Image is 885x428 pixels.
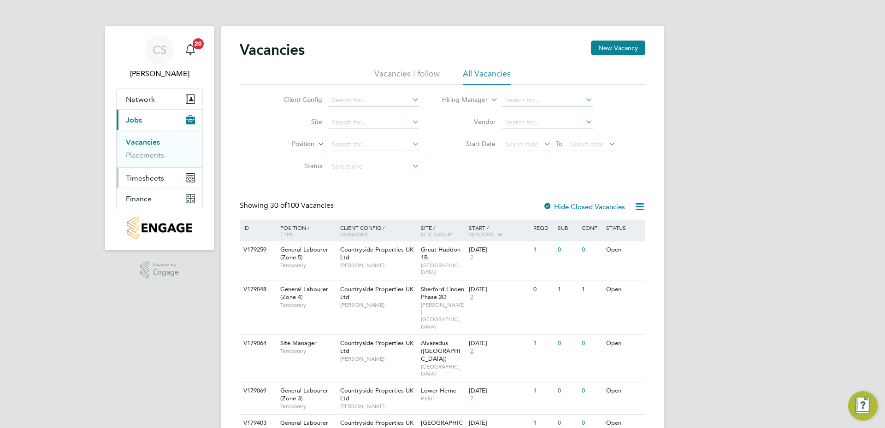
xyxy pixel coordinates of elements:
span: [PERSON_NAME] [340,262,416,269]
span: 2 [469,254,475,262]
div: 1 [531,241,555,258]
button: New Vacancy [591,41,645,55]
span: Countryside Properties UK Ltd [340,246,413,261]
span: [GEOGRAPHIC_DATA] [421,262,465,276]
div: V179069 [241,382,273,399]
div: Site / [419,220,467,242]
div: Position / [273,220,338,242]
div: Sub [555,220,579,235]
span: Site Manager [280,339,317,347]
div: [DATE] [469,246,529,254]
a: 20 [181,35,200,64]
span: Great Haddon 1B [421,246,460,261]
span: Jobs [126,116,142,124]
span: Alvaredus ([GEOGRAPHIC_DATA]) [421,339,460,363]
div: Conf [579,220,603,235]
span: Charlie Slidel [116,68,203,79]
label: Site [269,117,322,126]
li: All Vacancies [463,68,511,85]
span: Finance [126,194,152,203]
span: Countryside Properties UK Ltd [340,339,413,355]
label: Start Date [442,140,496,148]
div: Status [604,220,644,235]
a: Go to home page [116,217,203,239]
div: Showing [240,201,336,211]
input: Search for... [329,116,419,129]
span: General Labourer (Zone 5) [280,246,328,261]
h2: Vacancies [240,41,305,59]
div: Open [604,281,644,298]
button: Engage Resource Center [848,391,878,421]
span: Engage [153,269,179,276]
button: Timesheets [117,168,202,188]
button: Network [117,89,202,109]
span: 20 [193,38,204,49]
span: [PERSON_NAME] [340,301,416,309]
div: Start / [466,220,531,243]
span: 2 [469,347,475,355]
div: 0 [579,382,603,399]
span: 100 Vacancies [270,201,334,210]
span: To [553,138,565,150]
button: Finance [117,188,202,209]
a: Placements [126,151,164,159]
input: Search for... [502,94,593,107]
span: Select date [505,140,538,148]
div: ID [241,220,273,235]
input: Search for... [329,138,419,151]
span: [PERSON_NAME][GEOGRAPHIC_DATA] [421,301,465,330]
div: V179064 [241,335,273,352]
span: KENT [421,395,465,402]
span: Site Group [421,230,452,238]
span: Temporary [280,301,336,309]
div: Open [604,382,644,399]
div: Open [604,335,644,352]
a: Vacancies [126,138,160,147]
li: Vacancies I follow [374,68,440,85]
span: Powered by [153,261,179,269]
span: [PERSON_NAME] [340,403,416,410]
div: Jobs [117,130,202,167]
div: 1 [555,281,579,298]
div: V179048 [241,281,273,298]
span: Type [280,230,293,238]
span: Lower Herne [421,387,456,394]
a: Powered byEngage [140,261,179,279]
span: 30 of [270,201,287,210]
div: V179259 [241,241,273,258]
span: 2 [469,293,475,301]
input: Select one [329,160,419,173]
div: 0 [579,241,603,258]
div: 0 [555,335,579,352]
input: Search for... [502,116,593,129]
span: CS [153,44,166,56]
button: Jobs [117,110,202,130]
div: 1 [579,281,603,298]
span: [GEOGRAPHIC_DATA] [421,363,465,377]
div: 0 [531,281,555,298]
div: [DATE] [469,419,529,427]
div: Reqd [531,220,555,235]
span: General Labourer (Zone 4) [280,285,328,301]
span: Countryside Properties UK Ltd [340,285,413,301]
span: Countryside Properties UK Ltd [340,387,413,402]
span: Select date [570,140,603,148]
label: Vendor [442,117,496,126]
div: 1 [531,335,555,352]
div: 1 [531,382,555,399]
span: Sherford Linden Phase 2D [421,285,464,301]
span: Manager [340,230,367,238]
nav: Main navigation [105,26,214,250]
input: Search for... [329,94,419,107]
div: Open [604,241,644,258]
span: Temporary [280,347,336,355]
label: Hiring Manager [435,95,488,105]
div: [DATE] [469,340,529,347]
div: [DATE] [469,286,529,293]
label: Position [261,140,314,149]
div: Client Config / [338,220,419,242]
span: [PERSON_NAME] [340,355,416,363]
span: General Labourer (Zone 3) [280,387,328,402]
span: Temporary [280,403,336,410]
span: Vendors [469,230,495,238]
